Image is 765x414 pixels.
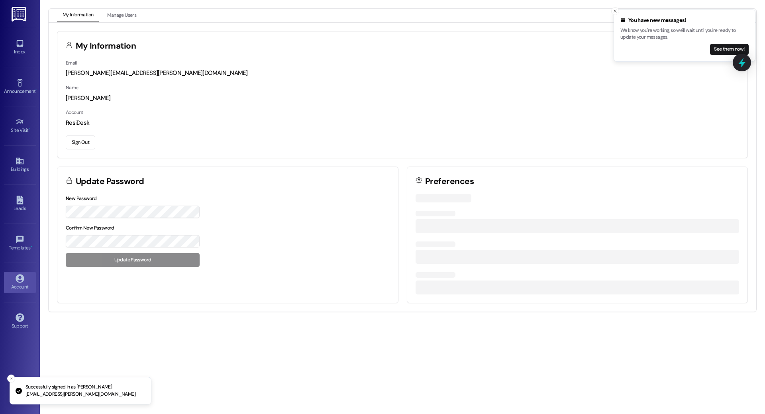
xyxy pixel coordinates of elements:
h3: Update Password [76,177,144,186]
a: Inbox [4,37,36,58]
a: Support [4,311,36,332]
div: ResiDesk [66,119,739,127]
div: [PERSON_NAME][EMAIL_ADDRESS][PERSON_NAME][DOMAIN_NAME] [66,69,739,77]
a: Account [4,272,36,293]
h3: Preferences [425,177,474,186]
label: Email [66,60,77,66]
button: Close toast [7,375,15,383]
span: • [29,126,30,132]
label: New Password [66,195,97,202]
p: Successfully signed in as [PERSON_NAME][EMAIL_ADDRESS][PERSON_NAME][DOMAIN_NAME] [25,384,145,398]
button: Close toast [611,7,619,15]
span: • [35,87,37,93]
a: Site Visit • [4,115,36,137]
img: ResiDesk Logo [12,7,28,22]
div: You have new messages! [620,16,749,24]
label: Account [66,109,83,116]
p: We know you're working, so we'll wait until you're ready to update your messages. [620,27,749,41]
button: Manage Users [102,9,142,22]
span: • [31,244,32,249]
button: See them now! [710,44,749,55]
label: Confirm New Password [66,225,114,231]
h3: My Information [76,42,136,50]
button: My Information [57,9,99,22]
a: Leads [4,193,36,215]
div: [PERSON_NAME] [66,94,739,102]
a: Templates • [4,233,36,254]
label: Name [66,84,78,91]
button: Sign Out [66,135,95,149]
a: Buildings [4,154,36,176]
